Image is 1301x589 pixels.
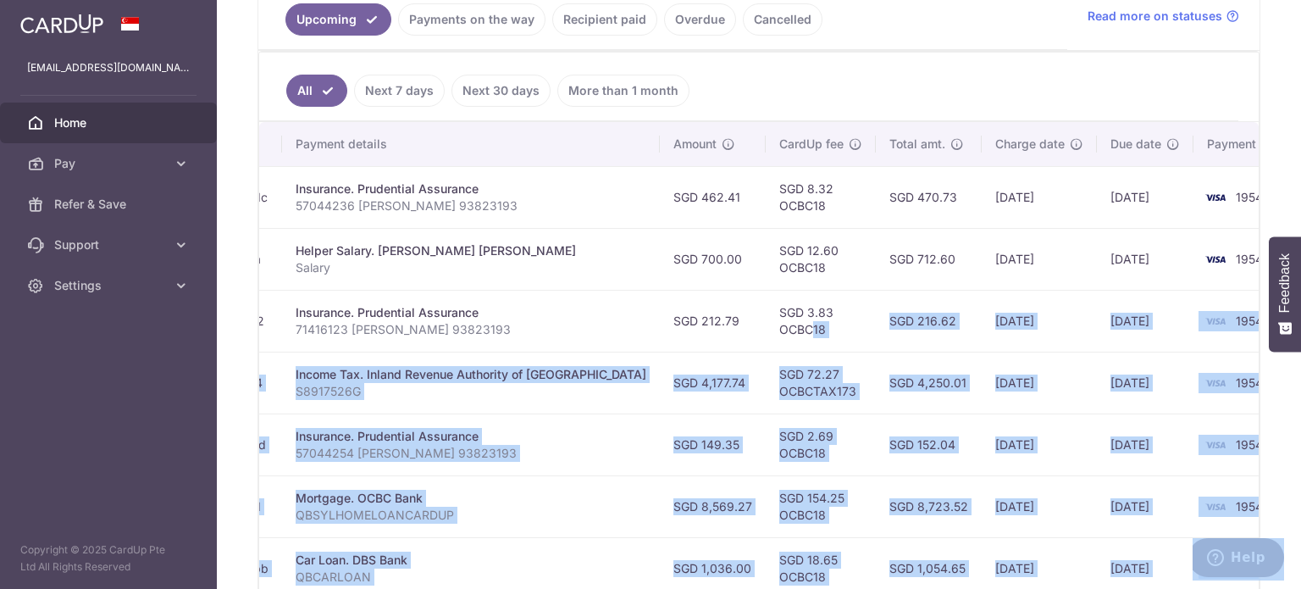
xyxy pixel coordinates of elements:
span: CardUp fee [779,136,844,153]
td: SGD 149.35 [660,414,766,475]
span: Home [54,114,166,131]
img: CardUp [20,14,103,34]
a: Overdue [664,3,736,36]
p: QBCARLOAN [296,569,646,586]
img: Bank Card [1199,249,1232,269]
td: [DATE] [1097,352,1193,414]
div: Helper Salary. [PERSON_NAME] [PERSON_NAME] [296,242,646,259]
img: Bank Card [1199,311,1232,331]
p: 71416123 [PERSON_NAME] 93823193 [296,321,646,338]
img: Bank Card [1199,435,1232,455]
a: Upcoming [285,3,391,36]
span: Charge date [995,136,1065,153]
th: Payment details [282,122,660,166]
img: Bank Card [1199,187,1232,208]
td: SGD 212.79 [660,290,766,352]
p: QBSYLHOMELOANCARDUP [296,507,646,524]
td: [DATE] [982,166,1097,228]
iframe: Opens a widget where you can find more information [1193,538,1284,581]
span: Settings [54,277,166,294]
img: Bank Card [1199,373,1232,393]
td: [DATE] [1097,290,1193,352]
div: Income Tax. Inland Revenue Authority of [GEOGRAPHIC_DATA] [296,366,646,383]
a: Next 7 days [354,75,445,107]
td: SGD 470.73 [876,166,982,228]
a: All [286,75,347,107]
span: Feedback [1277,253,1293,313]
span: 1954 [1236,314,1263,328]
span: 1954 [1236,375,1263,390]
div: Insurance. Prudential Assurance [296,304,646,321]
td: SGD 152.04 [876,414,982,475]
td: SGD 4,177.74 [660,352,766,414]
td: SGD 4,250.01 [876,352,982,414]
td: SGD 154.25 OCBC18 [766,475,876,537]
p: Salary [296,259,646,276]
td: SGD 712.60 [876,228,982,290]
a: Next 30 days [451,75,551,107]
span: Amount [673,136,717,153]
a: Payments on the way [398,3,545,36]
td: SGD 462.41 [660,166,766,228]
td: [DATE] [1097,166,1193,228]
span: 1954 [1236,190,1263,204]
td: SGD 12.60 OCBC18 [766,228,876,290]
p: 57044254 [PERSON_NAME] 93823193 [296,445,646,462]
td: SGD 216.62 [876,290,982,352]
td: [DATE] [1097,475,1193,537]
img: Bank Card [1199,497,1232,517]
button: Feedback - Show survey [1269,236,1301,352]
span: Total amt. [889,136,945,153]
span: Due date [1110,136,1161,153]
td: [DATE] [982,228,1097,290]
a: Recipient paid [552,3,657,36]
td: [DATE] [982,290,1097,352]
td: SGD 8,569.27 [660,475,766,537]
td: SGD 72.27 OCBCTAX173 [766,352,876,414]
span: 1954 [1236,252,1263,266]
td: [DATE] [982,475,1097,537]
td: SGD 700.00 [660,228,766,290]
a: More than 1 month [557,75,689,107]
div: Insurance. Prudential Assurance [296,428,646,445]
div: Mortgage. OCBC Bank [296,490,646,507]
div: Insurance. Prudential Assurance [296,181,646,197]
a: Cancelled [743,3,822,36]
td: SGD 3.83 OCBC18 [766,290,876,352]
p: 57044236 [PERSON_NAME] 93823193 [296,197,646,214]
span: 1954 [1236,437,1263,452]
td: [DATE] [982,414,1097,475]
td: SGD 2.69 OCBC18 [766,414,876,475]
span: 1954 [1236,499,1263,514]
span: Support [54,236,166,253]
td: [DATE] [1097,228,1193,290]
td: [DATE] [982,352,1097,414]
p: S8917526G [296,383,646,400]
span: Pay [54,155,166,172]
td: [DATE] [1097,414,1193,475]
td: SGD 8,723.52 [876,475,982,537]
p: [EMAIL_ADDRESS][DOMAIN_NAME] [27,59,190,76]
span: Read more on statuses [1088,8,1222,25]
div: Car Loan. DBS Bank [296,552,646,569]
a: Read more on statuses [1088,8,1239,25]
span: Refer & Save [54,196,166,213]
td: SGD 8.32 OCBC18 [766,166,876,228]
